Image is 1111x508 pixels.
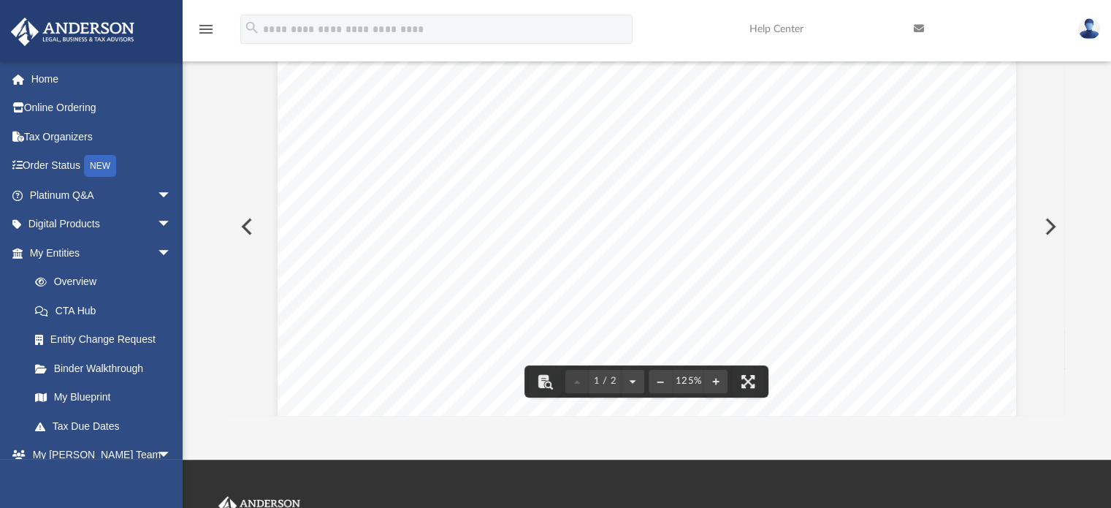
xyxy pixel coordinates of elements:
img: Anderson Advisors Platinum Portal [7,18,139,46]
a: Platinum Q&Aarrow_drop_down [10,181,194,210]
i: search [244,20,260,36]
button: Toggle findbar [529,365,561,398]
button: 1 / 2 [589,365,621,398]
button: Zoom in [704,365,728,398]
button: Previous File [229,206,261,247]
button: Zoom out [649,365,672,398]
a: Overview [20,268,194,297]
button: Next page [621,365,644,398]
a: menu [197,28,215,38]
a: My Entitiesarrow_drop_down [10,238,194,268]
a: Tax Due Dates [20,412,194,441]
button: Next File [1033,206,1065,247]
span: arrow_drop_down [157,441,186,471]
img: User Pic [1078,18,1100,39]
a: My Blueprint [20,383,186,412]
span: arrow_drop_down [157,238,186,268]
a: Entity Change Request [20,325,194,355]
i: menu [197,20,215,38]
a: CTA Hub [20,296,194,325]
div: NEW [84,155,116,177]
a: Order StatusNEW [10,151,194,181]
a: Binder Walkthrough [20,354,194,383]
div: Document Viewer [229,38,1065,415]
a: Digital Productsarrow_drop_down [10,210,194,239]
a: Tax Organizers [10,122,194,151]
button: Enter fullscreen [732,365,764,398]
span: 1 / 2 [589,376,621,386]
div: File preview [229,38,1065,415]
span: arrow_drop_down [157,210,186,240]
a: Online Ordering [10,94,194,123]
span: arrow_drop_down [157,181,186,211]
a: My [PERSON_NAME] Teamarrow_drop_down [10,441,186,470]
div: Current zoom level [672,376,704,386]
a: Home [10,64,194,94]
